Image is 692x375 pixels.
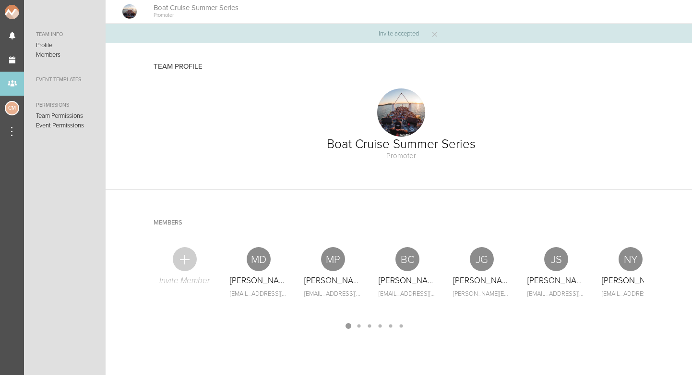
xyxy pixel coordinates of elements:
[122,4,137,19] div: Boat Cruise Summer Series
[395,247,419,271] div: BC
[527,276,585,286] p: [PERSON_NAME]
[247,247,271,271] div: MD
[453,290,511,298] a: [PERSON_NAME][EMAIL_ADDRESS][DOMAIN_NAME]
[24,74,106,86] a: Event Templates
[304,276,362,286] p: [PERSON_NAME]
[5,5,59,19] img: NOMAD
[327,151,476,161] p: Promoter
[154,12,174,19] p: Promoter
[619,247,643,271] div: NY
[24,111,106,121] a: Team Permissions
[154,3,239,12] h4: Boat Cruise Summer Series
[379,31,419,37] p: Invite accepted
[5,101,19,115] div: Charlie McGinley
[379,276,436,286] p: [PERSON_NAME]
[24,40,106,50] a: Profile
[304,290,362,298] a: [EMAIL_ADDRESS][DOMAIN_NAME]
[527,290,585,298] a: [EMAIL_ADDRESS][DOMAIN_NAME]
[453,276,511,286] p: [PERSON_NAME]
[154,219,182,227] h4: Members
[24,50,106,60] a: Members
[602,290,659,298] a: [EMAIL_ADDRESS][DOMAIN_NAME]
[230,290,287,298] a: [EMAIL_ADDRESS][DOMAIN_NAME]
[24,29,106,40] a: Team Info
[230,276,287,286] p: [PERSON_NAME]
[158,276,210,286] p: Invite Member
[321,247,345,271] div: MP
[602,276,659,286] p: [PERSON_NAME]
[470,247,494,271] div: JG
[327,137,476,151] p: Boat Cruise Summer Series
[24,121,106,130] a: Event Permissions
[24,100,106,111] a: Permissions
[544,247,568,271] div: JS
[379,290,436,298] a: [EMAIL_ADDRESS][DOMAIN_NAME]
[154,62,203,71] h4: Team Profile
